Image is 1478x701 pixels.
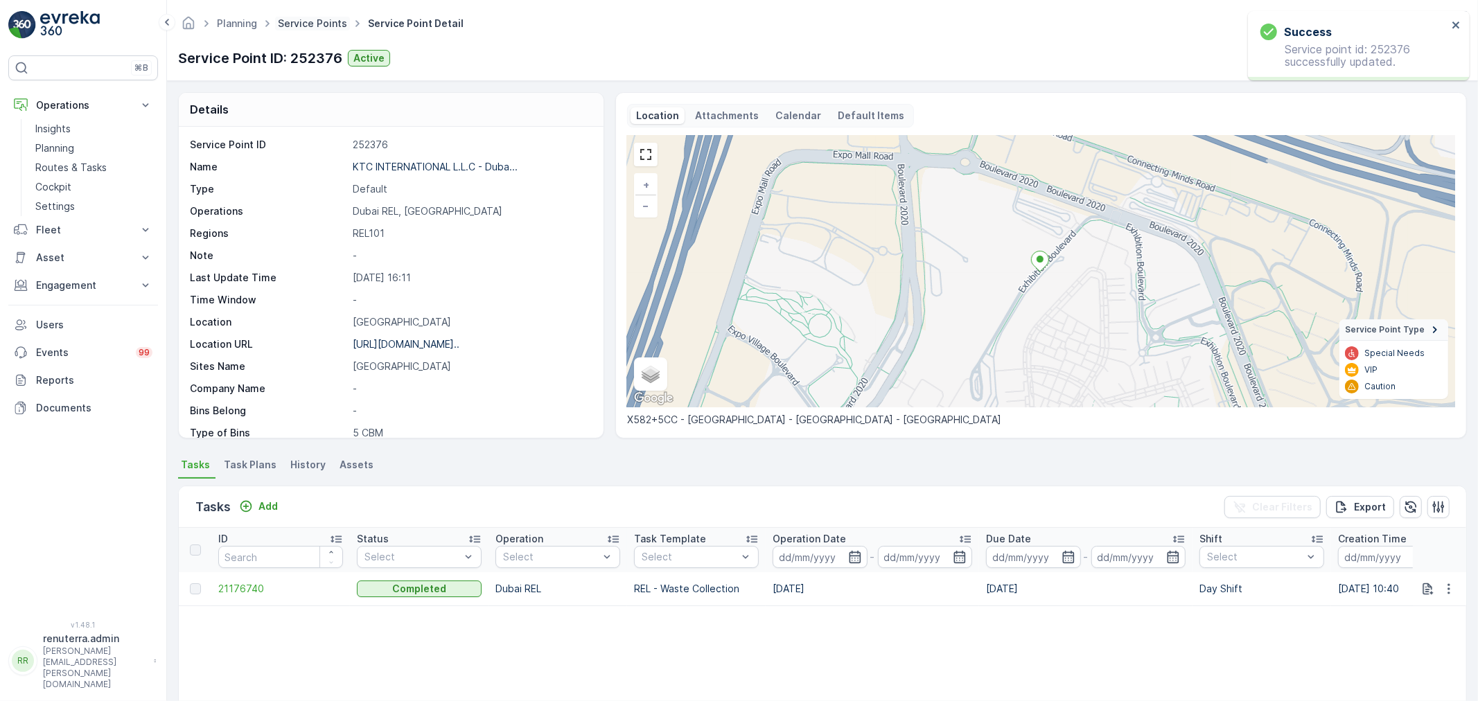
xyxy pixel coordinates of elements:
p: Calendar [776,109,822,123]
summary: Service Point Type [1339,319,1448,341]
div: Toggle Row Selected [190,583,201,594]
button: Clear Filters [1224,496,1321,518]
p: Location URL [190,337,347,351]
img: logo [8,11,36,39]
input: dd/mm/yyyy [986,546,1081,568]
input: dd/mm/yyyy [878,546,973,568]
p: - [870,549,875,565]
p: Settings [35,199,75,213]
p: Last Update Time [190,271,347,285]
a: Homepage [181,21,196,33]
a: Insights [30,119,158,139]
h3: Success [1284,24,1332,40]
p: Caution [1364,381,1396,392]
a: View Fullscreen [635,144,656,165]
a: Settings [30,197,158,216]
p: Export [1354,500,1386,514]
p: Users [36,318,152,332]
p: - [353,249,589,263]
p: Details [190,101,229,118]
p: Dubai REL, [GEOGRAPHIC_DATA] [353,204,589,218]
a: Open this area in Google Maps (opens a new window) [631,389,676,407]
p: Task Template [634,532,706,546]
p: Cockpit [35,180,71,194]
p: - [1084,549,1089,565]
p: [GEOGRAPHIC_DATA] [353,360,589,373]
button: Operations [8,91,158,119]
div: RR [12,650,34,672]
p: Service Point ID [190,138,347,152]
p: 5 CBM [353,426,589,440]
td: REL - Waste Collection [627,572,766,605]
span: v 1.48.1 [8,621,158,629]
p: Routes & Tasks [35,161,107,175]
a: Users [8,311,158,339]
span: Service Point Detail [365,17,466,30]
a: Documents [8,394,158,422]
button: Add [234,498,283,515]
td: [DATE] [979,572,1193,605]
input: Search [218,546,343,568]
span: Service Point Type [1345,324,1425,335]
a: Reports [8,366,158,394]
p: Company Name [190,382,347,396]
p: Engagement [36,278,130,292]
p: Events [36,346,127,360]
td: Dubai REL [489,572,627,605]
span: Task Plans [224,458,276,472]
td: Day Shift [1193,572,1331,605]
input: dd/mm/yyyy [1338,546,1433,568]
a: Planning [30,139,158,158]
p: Time Window [190,293,347,307]
p: Regions [190,227,347,240]
p: Note [190,249,347,263]
a: Routes & Tasks [30,158,158,177]
a: Zoom In [635,175,656,195]
p: Location [190,315,347,329]
p: Reports [36,373,152,387]
span: Assets [340,458,373,472]
p: Operation Date [773,532,846,546]
a: Planning [217,17,257,29]
p: ID [218,532,228,546]
span: History [290,458,326,472]
p: - [353,293,589,307]
p: Operations [36,98,130,112]
p: [DATE] 16:11 [353,271,589,285]
p: Service point id: 252376 successfully updated. [1260,43,1448,68]
p: KTC INTERNATIONAL L.L.C - Duba... [353,161,518,172]
p: [GEOGRAPHIC_DATA] [353,315,589,329]
p: - [353,382,589,396]
button: Completed [357,580,482,597]
span: + [643,179,649,190]
span: − [642,199,649,211]
button: close [1452,19,1461,33]
p: [PERSON_NAME][EMAIL_ADDRESS][PERSON_NAME][DOMAIN_NAME] [43,646,147,690]
p: Fleet [36,223,130,237]
a: Service Points [278,17,347,29]
p: Clear Filters [1252,500,1312,514]
p: 99 [139,347,150,358]
p: X582+5CC - [GEOGRAPHIC_DATA] - [GEOGRAPHIC_DATA] - [GEOGRAPHIC_DATA] [627,413,1455,427]
p: REL101 [353,227,589,240]
td: [DATE] [766,572,979,605]
p: Default [353,182,589,196]
button: Asset [8,244,158,272]
a: Zoom Out [635,195,656,216]
button: Engagement [8,272,158,299]
p: Add [258,499,278,513]
a: Cockpit [30,177,158,197]
p: VIP [1364,364,1378,375]
p: 252376 [353,138,589,152]
p: Select [642,550,737,564]
p: Type of Bins [190,426,347,440]
p: Name [190,160,347,174]
a: 21176740 [218,582,343,596]
p: renuterra.admin [43,632,147,646]
a: Events99 [8,339,158,366]
span: Tasks [181,458,210,472]
p: Completed [392,582,446,596]
p: Tasks [195,497,231,517]
p: - [353,404,589,418]
p: Type [190,182,347,196]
